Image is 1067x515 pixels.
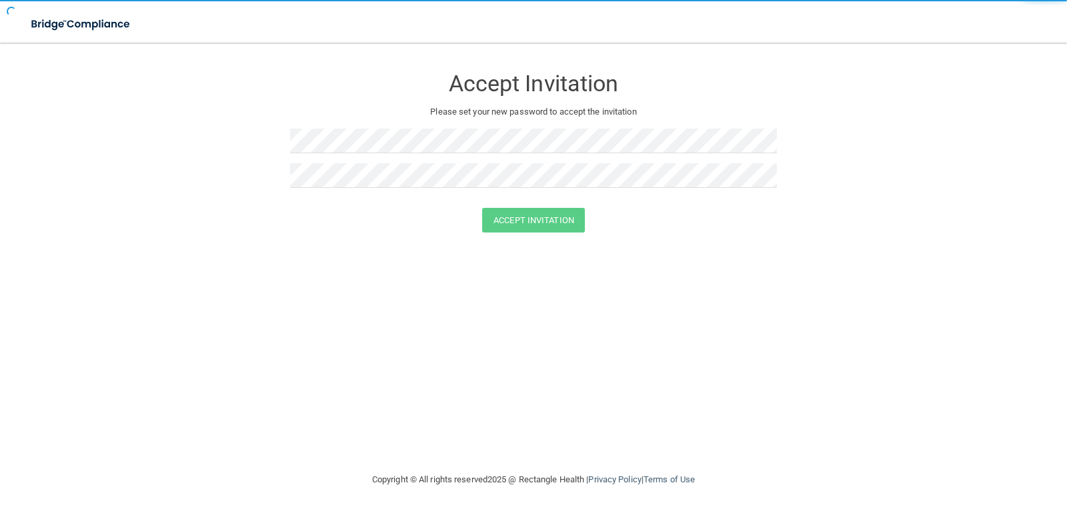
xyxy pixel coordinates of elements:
[644,474,695,484] a: Terms of Use
[290,458,777,501] div: Copyright © All rights reserved 2025 @ Rectangle Health | |
[300,104,767,120] p: Please set your new password to accept the invitation
[482,208,585,233] button: Accept Invitation
[290,71,777,96] h3: Accept Invitation
[588,474,641,484] a: Privacy Policy
[20,11,143,38] img: bridge_compliance_login_screen.278c3ca4.svg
